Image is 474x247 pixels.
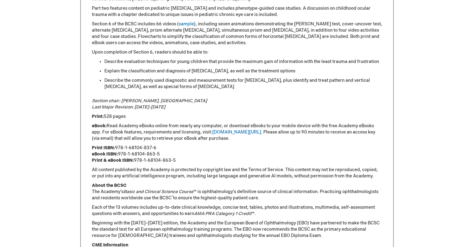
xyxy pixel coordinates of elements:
em: Basic and Clinical Science Course [124,189,193,194]
p: The Academy’s ™ is ophthalmology’s definitive source of clinical information. Practicing ophthalm... [92,182,382,201]
strong: eBook: [92,123,107,129]
strong: About the BCSC [92,183,127,188]
p: Section 6 of the BCSC includes 66 videos ( ), including seven animations demonstrating the [PERSO... [92,21,382,46]
sup: ® [171,195,173,199]
em: AMA PRA Category 1 Credit [194,211,251,216]
p: Read Academy eBooks online from nearly any computer, or download eBooks to your mobile device wit... [92,123,382,142]
strong: Print & eBook ISBN: [92,158,134,163]
a: [DOMAIN_NAME][URL] [212,129,261,135]
li: Explain the classification and diagnosis of [MEDICAL_DATA], as well as the treatment options [104,68,382,74]
p: Upon completion of Section 6, readers should be able to: [92,49,382,55]
strong: Print ISBN: [92,145,115,150]
p: 528 pages [92,113,382,120]
p: 978-1-68104-837-6 978-1-68104-863-5 978-1-68104-863-5 [92,145,382,164]
strong: eBook ISBN: [92,151,118,157]
em: Section chair: [PERSON_NAME], [GEOGRAPHIC_DATA] Last Major Revision: [DATE]-[DATE] [92,98,207,110]
p: All content published by the Academy is protected by copyright law and the Terms of Service. This... [92,167,382,179]
p: Beginning with the [DATE]–[DATE] edition, the Academy and the European Board of Ophthalmology (EB... [92,220,382,239]
p: Part two features content on pediatric [MEDICAL_DATA] and includes phenotype-guided case studies.... [92,5,382,18]
p: Each of the 13 volumes includes up-to-date clinical knowledge, concise text, tables, photos and i... [92,204,382,217]
li: Describe the commonly used diagnostic and measurement tests for [MEDICAL_DATA], plus identify and... [104,77,382,90]
a: sample [179,21,194,27]
strong: Print: [92,114,104,119]
li: Describe evaluation techniques for young children that provide the maximum gain of information wi... [104,59,382,65]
